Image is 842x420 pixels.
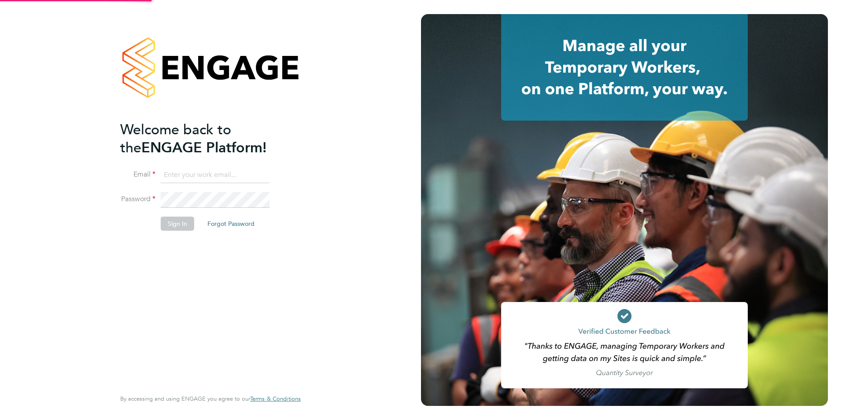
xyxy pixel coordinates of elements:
label: Email [120,170,155,179]
h2: ENGAGE Platform! [120,121,292,157]
span: By accessing and using ENGAGE you agree to our [120,395,301,402]
input: Enter your work email... [161,167,270,183]
span: Welcome back to the [120,121,231,156]
button: Sign In [161,217,194,231]
a: Terms & Conditions [250,395,301,402]
button: Forgot Password [200,217,262,231]
label: Password [120,195,155,204]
